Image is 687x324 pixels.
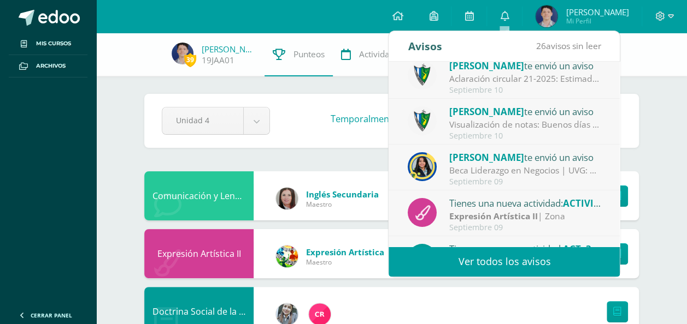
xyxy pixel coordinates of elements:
[449,196,601,210] div: Tienes una nueva actividad:
[566,16,629,26] span: Mi Perfil
[449,58,601,73] div: te envió un aviso
[449,86,601,95] div: Septiembre 10
[408,31,442,61] div: Avisos
[449,150,601,164] div: te envió un aviso
[144,171,254,220] div: Comunicación y Lenguaje L3 Inglés
[144,229,254,278] div: Expresión Artística II
[449,105,524,118] span: [PERSON_NAME]
[449,118,601,131] div: Visualización de notas: Buenos días estimados padres y estudiantes, es un gusto saludarlos. Por e...
[265,33,333,76] a: Punteos
[449,210,538,222] strong: Expresión Artística II
[36,62,66,70] span: Archivos
[449,59,524,72] span: [PERSON_NAME]
[293,49,325,60] span: Punteos
[202,55,234,66] a: 19JAA01
[536,5,557,27] img: 10c4c540e5b38394ddd0b1d0076a9043.png
[408,61,437,89] img: 9f174a157161b4ddbe12118a61fed988.png
[408,106,437,135] img: 9f174a157161b4ddbe12118a61fed988.png
[449,131,601,141] div: Septiembre 10
[276,245,298,267] img: 159e24a6ecedfdf8f489544946a573f0.png
[306,247,384,257] span: Expresión Artística
[9,33,87,55] a: Mis cursos
[536,40,545,52] span: 26
[566,7,629,17] span: [PERSON_NAME]
[359,49,403,60] span: Actividades
[563,197,613,209] span: ACTIVIDAD
[333,33,412,76] a: Actividades
[449,242,601,256] div: Tienes una nueva actividad:
[536,40,601,52] span: avisos sin leer
[202,44,256,55] a: [PERSON_NAME]
[449,223,601,232] div: Septiembre 09
[276,188,298,209] img: 8af0450cf43d44e38c4a1497329761f3.png
[172,43,193,64] img: 10c4c540e5b38394ddd0b1d0076a9043.png
[306,189,379,200] span: Inglés Secundaria
[389,247,620,277] a: Ver todos los avisos
[331,113,569,125] h3: Temporalmente las notas .
[31,311,72,319] span: Cerrar panel
[162,107,269,134] a: Unidad 4
[306,200,379,209] span: Maestro
[449,73,601,85] div: Aclaración circular 21-2025: Estimados padres y estudiantes, es un gusto saludarlos. Únicamente c...
[449,151,524,164] span: [PERSON_NAME]
[184,53,196,67] span: 39
[449,104,601,118] div: te envió un aviso
[449,177,601,187] div: Septiembre 09
[449,210,601,223] div: | Zona
[9,55,87,77] a: Archivos
[36,39,71,48] span: Mis cursos
[408,152,437,181] img: 9385da7c0ece523bc67fca2554c96817.png
[176,107,230,133] span: Unidad 4
[449,164,601,177] div: Beca Liderazgo en Negocios | UVG: Gusto en saludarlos chicos, que estén brillando en su práctica....
[306,257,384,267] span: Maestro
